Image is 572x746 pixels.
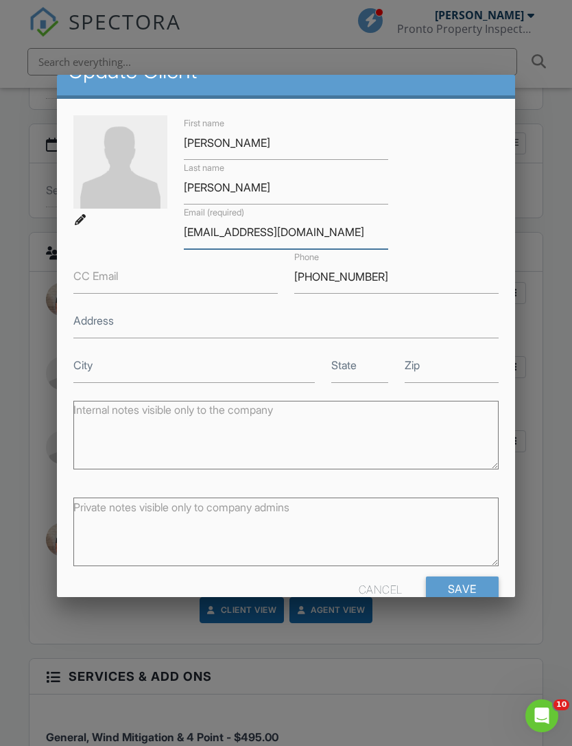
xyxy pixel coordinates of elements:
[553,699,569,710] span: 10
[294,251,319,264] label: Phone
[359,576,403,601] div: Cancel
[184,207,244,219] label: Email (required)
[73,500,289,515] label: Private notes visible only to company admins
[525,699,558,732] iframe: Intercom live chat
[73,268,118,283] label: CC Email
[184,117,224,130] label: First name
[426,576,499,601] input: Save
[73,402,273,417] label: Internal notes visible only to the company
[73,313,114,328] label: Address
[184,162,224,174] label: Last name
[73,358,93,373] label: City
[73,115,167,209] img: default-user-f0147aede5fd5fa78ca7ade42f37bd4542148d508eef1c3d3ea960f66861d68b.jpg
[331,358,357,373] label: State
[405,358,420,373] label: Zip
